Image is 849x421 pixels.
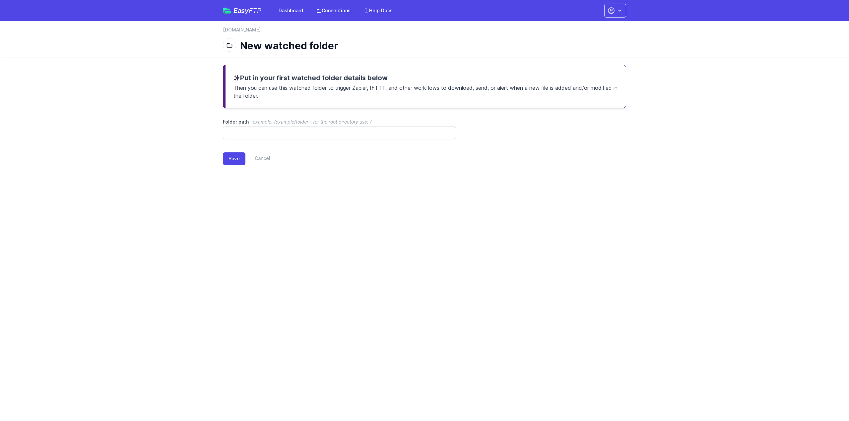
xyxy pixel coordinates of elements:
[223,7,261,14] a: EasyFTP
[249,7,261,15] span: FTP
[223,8,231,14] img: easyftp_logo.png
[275,5,307,17] a: Dashboard
[253,119,371,125] span: example: /example/folder - for the root directory use: /
[223,26,261,33] a: [DOMAIN_NAME]
[245,152,270,165] a: Cancel
[240,40,621,52] h1: New watched folder
[223,26,626,37] nav: Breadcrumb
[360,5,397,17] a: Help Docs
[312,5,355,17] a: Connections
[233,73,618,82] h3: Put in your first watched folder details below
[223,119,456,125] label: Folder path
[233,82,618,100] p: Then you can use this watched folder to trigger Zapier, IFTTT, and other workflows to download, s...
[233,7,261,14] span: Easy
[223,152,245,165] button: Save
